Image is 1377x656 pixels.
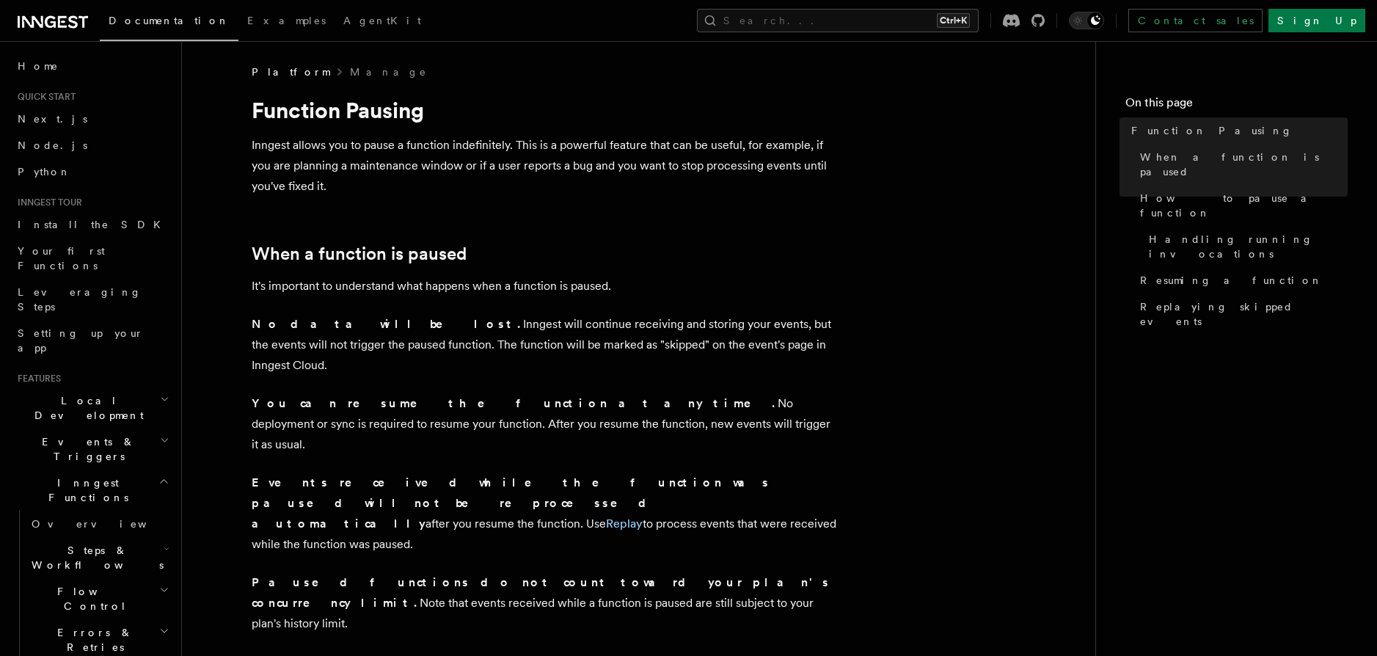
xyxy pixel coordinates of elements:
a: Install the SDK [12,211,172,238]
a: Python [12,158,172,185]
a: Node.js [12,132,172,158]
span: How to pause a function [1140,191,1348,220]
span: When a function is paused [1140,150,1348,179]
a: Your first Functions [12,238,172,279]
a: Leveraging Steps [12,279,172,320]
a: Function Pausing [1125,117,1348,144]
span: Inngest Functions [12,475,158,505]
h4: On this page [1125,94,1348,117]
a: Contact sales [1128,9,1263,32]
span: Features [12,373,61,385]
button: Inngest Functions [12,470,172,511]
span: Local Development [12,393,160,423]
span: Replaying skipped events [1140,299,1348,329]
span: Quick start [12,91,76,103]
span: Flow Control [26,584,159,613]
p: Inngest allows you to pause a function indefinitely. This is a powerful feature that can be usefu... [252,135,839,197]
a: Next.js [12,106,172,132]
strong: No data will be lost. [252,317,523,331]
span: Platform [252,65,329,79]
a: Handling running invocations [1143,226,1348,267]
span: Your first Functions [18,245,105,271]
strong: Paused functions do not count toward your plan's concurrency limit. [252,575,830,610]
span: Events & Triggers [12,434,160,464]
p: It's important to understand what happens when a function is paused. [252,276,839,296]
button: Local Development [12,387,172,429]
span: Node.js [18,139,87,151]
span: Overview [32,518,183,530]
a: Setting up your app [12,320,172,361]
p: Note that events received while a function is paused are still subject to your plan's history limit. [252,572,839,634]
p: No deployment or sync is required to resume your function. After you resume the function, new eve... [252,393,839,455]
a: Replaying skipped events [1134,294,1348,335]
span: Function Pausing [1131,123,1293,138]
a: When a function is paused [252,244,467,264]
span: Setting up your app [18,327,144,354]
strong: Events received while the function was paused will not be reprocessed automatically [252,475,770,531]
button: Search...Ctrl+K [697,9,979,32]
a: Overview [26,511,172,537]
button: Steps & Workflows [26,537,172,578]
a: How to pause a function [1134,185,1348,226]
span: Documentation [109,15,230,26]
span: Examples [247,15,326,26]
a: Manage [350,65,428,79]
a: When a function is paused [1134,144,1348,185]
span: Handling running invocations [1149,232,1348,261]
button: Events & Triggers [12,429,172,470]
h1: Function Pausing [252,97,839,123]
p: after you resume the function. Use to process events that were received while the function was pa... [252,473,839,555]
span: Resuming a function [1140,273,1323,288]
span: Inngest tour [12,197,82,208]
a: Examples [238,4,335,40]
a: Sign Up [1268,9,1365,32]
span: Python [18,166,71,178]
a: Resuming a function [1134,267,1348,294]
button: Flow Control [26,578,172,619]
p: Inngest will continue receiving and storing your events, but the events will not trigger the paus... [252,314,839,376]
span: AgentKit [343,15,421,26]
span: Leveraging Steps [18,286,142,313]
strong: You can resume the function at any time. [252,396,778,410]
a: Documentation [100,4,238,41]
span: Next.js [18,113,87,125]
span: Steps & Workflows [26,543,164,572]
a: AgentKit [335,4,430,40]
span: Install the SDK [18,219,169,230]
a: Home [12,53,172,79]
button: Toggle dark mode [1069,12,1104,29]
kbd: Ctrl+K [937,13,970,28]
span: Home [18,59,59,73]
a: Replay [606,517,643,531]
span: Errors & Retries [26,625,159,655]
